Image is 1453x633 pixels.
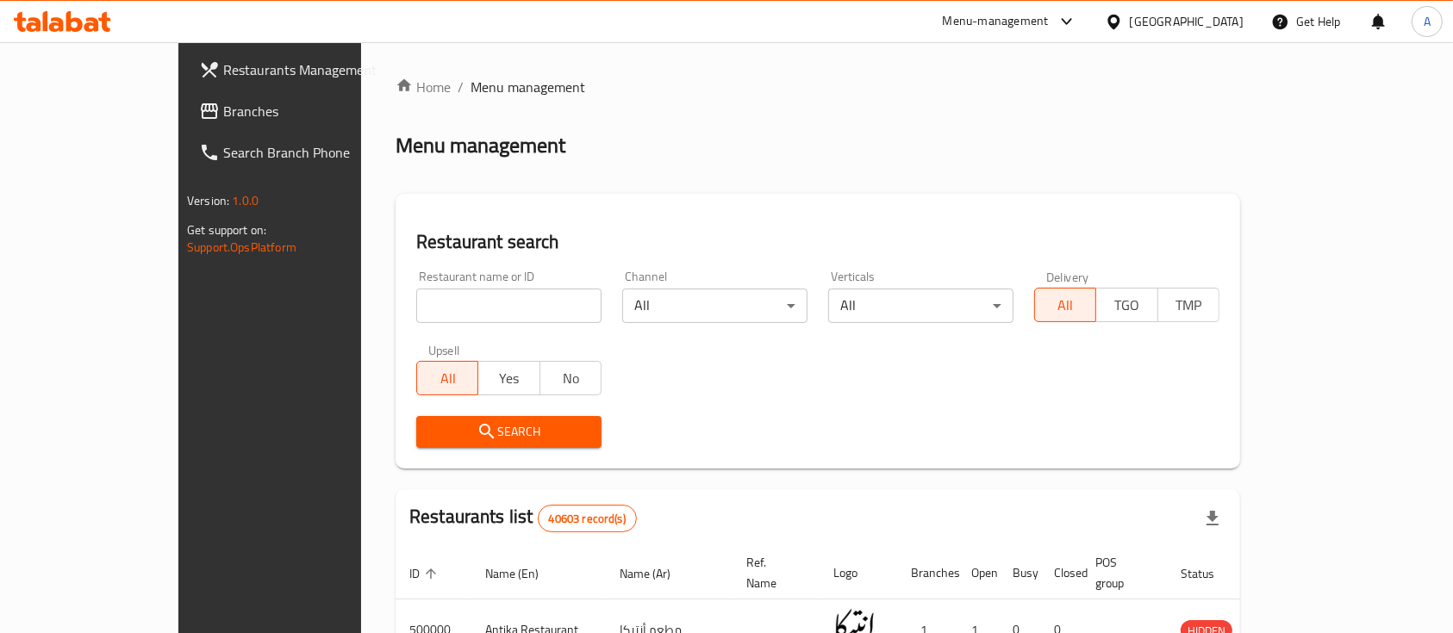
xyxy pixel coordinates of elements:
[1192,498,1233,539] div: Export file
[187,219,266,241] span: Get support on:
[1181,563,1237,584] span: Status
[1424,12,1431,31] span: A
[1165,293,1213,318] span: TMP
[485,563,561,584] span: Name (En)
[409,504,637,532] h2: Restaurants list
[620,563,693,584] span: Name (Ar)
[485,366,533,391] span: Yes
[746,552,799,593] span: Ref. Name
[396,77,451,97] a: Home
[471,77,585,97] span: Menu management
[428,344,460,356] label: Upsell
[1095,288,1157,322] button: TGO
[223,101,408,121] span: Branches
[539,361,602,395] button: No
[1095,552,1146,593] span: POS group
[396,132,565,159] h2: Menu management
[1157,288,1219,322] button: TMP
[430,421,588,443] span: Search
[1040,547,1082,599] th: Closed
[897,547,957,599] th: Branches
[828,289,1013,323] div: All
[1034,288,1096,322] button: All
[409,563,442,584] span: ID
[1042,293,1089,318] span: All
[1130,12,1244,31] div: [GEOGRAPHIC_DATA]
[424,366,471,391] span: All
[547,366,595,391] span: No
[396,77,1240,97] nav: breadcrumb
[820,547,897,599] th: Logo
[1046,270,1089,282] label: Delivery
[1103,293,1151,318] span: TGO
[999,547,1040,599] th: Busy
[185,90,421,132] a: Branches
[223,142,408,163] span: Search Branch Phone
[185,132,421,173] a: Search Branch Phone
[943,11,1049,32] div: Menu-management
[416,229,1219,255] h2: Restaurant search
[416,361,478,395] button: All
[416,416,602,448] button: Search
[232,189,259,212] span: 1.0.0
[458,77,464,97] li: /
[622,289,808,323] div: All
[187,236,296,258] a: Support.OpsPlatform
[185,49,421,90] a: Restaurants Management
[187,189,229,212] span: Version:
[957,547,999,599] th: Open
[416,289,602,323] input: Search for restaurant name or ID..
[223,59,408,80] span: Restaurants Management
[539,511,636,527] span: 40603 record(s)
[538,505,637,532] div: Total records count
[477,361,539,395] button: Yes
